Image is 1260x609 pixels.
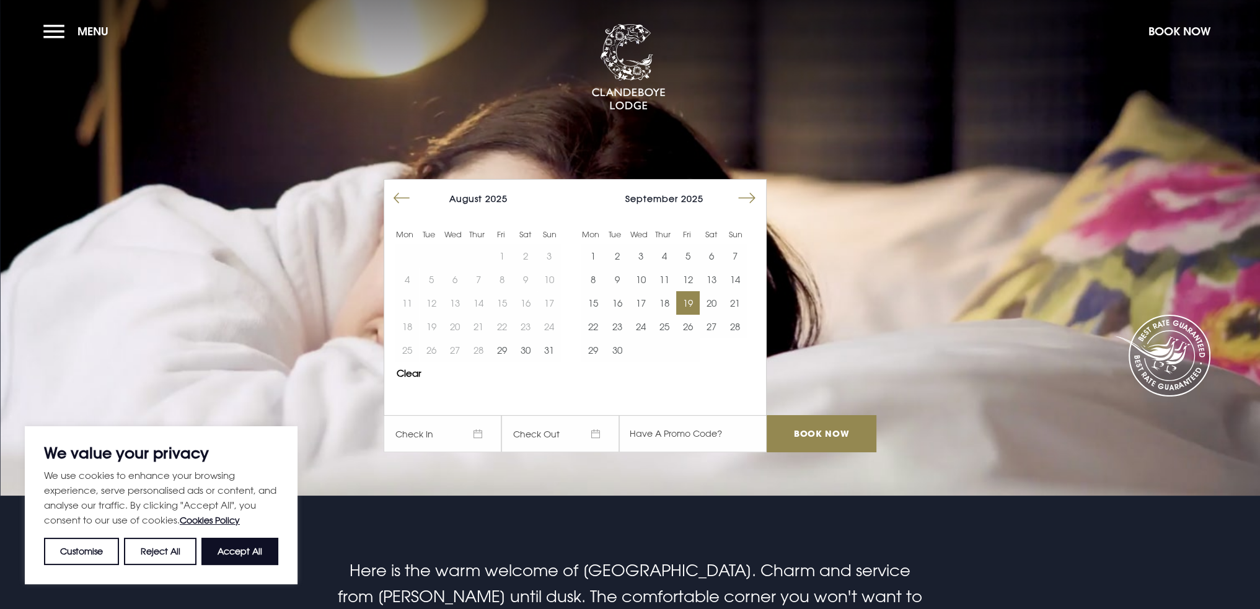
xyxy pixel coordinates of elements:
[605,315,628,338] button: 23
[501,415,619,452] span: Check Out
[767,415,876,452] input: Book Now
[581,338,605,362] button: 29
[629,291,653,315] td: Choose Wednesday, September 17, 2025 as your start date.
[700,268,723,291] td: Choose Saturday, September 13, 2025 as your start date.
[180,515,240,525] a: Cookies Policy
[700,268,723,291] button: 13
[676,315,700,338] button: 26
[581,244,605,268] td: Choose Monday, September 1, 2025 as your start date.
[676,315,700,338] td: Choose Friday, September 26, 2025 as your start date.
[201,538,278,565] button: Accept All
[605,268,628,291] td: Choose Tuesday, September 9, 2025 as your start date.
[676,268,700,291] td: Choose Friday, September 12, 2025 as your start date.
[676,291,700,315] td: Choose Friday, September 19, 2025 as your start date.
[653,268,676,291] button: 11
[653,291,676,315] button: 18
[619,415,767,452] input: Have A Promo Code?
[485,193,508,204] span: 2025
[77,24,108,38] span: Menu
[700,315,723,338] td: Choose Saturday, September 27, 2025 as your start date.
[676,268,700,291] button: 12
[605,315,628,338] td: Choose Tuesday, September 23, 2025 as your start date.
[390,186,413,210] button: Move backward to switch to the previous month.
[581,338,605,362] td: Choose Monday, September 29, 2025 as your start date.
[44,468,278,528] p: We use cookies to enhance your browsing experience, serve personalised ads or content, and analys...
[723,291,747,315] td: Choose Sunday, September 21, 2025 as your start date.
[653,244,676,268] button: 4
[25,426,297,584] div: We value your privacy
[723,244,747,268] td: Choose Sunday, September 7, 2025 as your start date.
[605,291,628,315] button: 16
[676,244,700,268] button: 5
[605,244,628,268] button: 2
[605,268,628,291] button: 9
[581,315,605,338] td: Choose Monday, September 22, 2025 as your start date.
[681,193,703,204] span: 2025
[700,244,723,268] td: Choose Saturday, September 6, 2025 as your start date.
[581,268,605,291] button: 8
[653,268,676,291] td: Choose Thursday, September 11, 2025 as your start date.
[397,369,421,378] button: Clear
[629,268,653,291] button: 10
[629,244,653,268] button: 3
[723,291,747,315] button: 21
[449,193,482,204] span: August
[700,315,723,338] button: 27
[605,338,628,362] td: Choose Tuesday, September 30, 2025 as your start date.
[653,244,676,268] td: Choose Thursday, September 4, 2025 as your start date.
[581,315,605,338] button: 22
[629,244,653,268] td: Choose Wednesday, September 3, 2025 as your start date.
[700,291,723,315] button: 20
[723,244,747,268] button: 7
[605,338,628,362] button: 30
[629,268,653,291] td: Choose Wednesday, September 10, 2025 as your start date.
[1142,18,1217,45] button: Book Now
[514,338,537,362] button: 30
[723,268,747,291] button: 14
[581,291,605,315] button: 15
[591,24,666,111] img: Clandeboye Lodge
[605,291,628,315] td: Choose Tuesday, September 16, 2025 as your start date.
[625,193,678,204] span: September
[629,291,653,315] button: 17
[581,268,605,291] td: Choose Monday, September 8, 2025 as your start date.
[629,315,653,338] td: Choose Wednesday, September 24, 2025 as your start date.
[653,315,676,338] td: Choose Thursday, September 25, 2025 as your start date.
[653,291,676,315] td: Choose Thursday, September 18, 2025 as your start date.
[43,18,115,45] button: Menu
[700,291,723,315] td: Choose Saturday, September 20, 2025 as your start date.
[44,538,119,565] button: Customise
[723,315,747,338] td: Choose Sunday, September 28, 2025 as your start date.
[700,244,723,268] button: 6
[537,338,561,362] button: 31
[537,338,561,362] td: Choose Sunday, August 31, 2025 as your start date.
[653,315,676,338] button: 25
[384,415,501,452] span: Check In
[514,338,537,362] td: Choose Saturday, August 30, 2025 as your start date.
[490,338,514,362] td: Choose Friday, August 29, 2025 as your start date.
[723,268,747,291] td: Choose Sunday, September 14, 2025 as your start date.
[735,186,759,210] button: Move forward to switch to the next month.
[723,315,747,338] button: 28
[44,445,278,460] p: We value your privacy
[676,244,700,268] td: Choose Friday, September 5, 2025 as your start date.
[124,538,196,565] button: Reject All
[605,244,628,268] td: Choose Tuesday, September 2, 2025 as your start date.
[581,291,605,315] td: Choose Monday, September 15, 2025 as your start date.
[490,338,514,362] button: 29
[581,244,605,268] button: 1
[629,315,653,338] button: 24
[676,291,700,315] button: 19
